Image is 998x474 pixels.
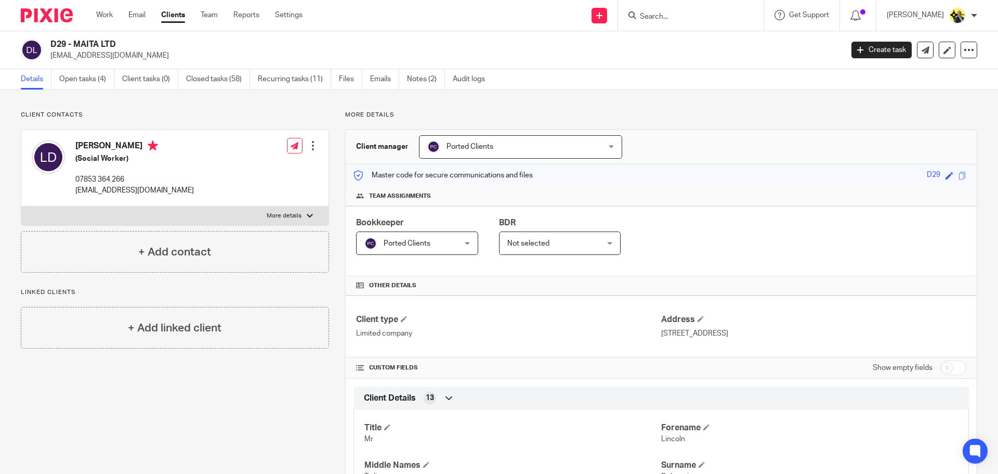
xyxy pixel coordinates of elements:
span: Bookkeeper [356,219,404,227]
a: Reports [233,10,259,20]
h4: + Add linked client [128,320,221,336]
img: Pixie [21,8,73,22]
p: Client contacts [21,111,329,119]
span: Team assignments [369,192,431,200]
span: BDR [499,219,516,227]
h4: Address [661,314,966,325]
span: Ported Clients [447,143,493,150]
h4: Title [364,422,661,433]
a: Audit logs [453,69,493,89]
i: Primary [148,140,158,151]
a: Emails [370,69,399,89]
h4: CUSTOM FIELDS [356,364,661,372]
h4: Forename [661,422,958,433]
img: svg%3E [364,237,377,250]
span: Not selected [507,240,549,247]
p: [PERSON_NAME] [887,10,944,20]
p: [STREET_ADDRESS] [661,328,966,339]
h4: [PERSON_NAME] [75,140,194,153]
p: [EMAIL_ADDRESS][DOMAIN_NAME] [50,50,836,61]
h5: (Social Worker) [75,153,194,164]
h4: Surname [661,460,958,471]
p: More details [345,111,977,119]
img: Dan-Starbridge%20(1).jpg [949,7,966,24]
div: D29 [927,170,940,182]
a: Work [96,10,113,20]
h4: Client type [356,314,661,325]
h2: D29 - MAITA LTD [50,39,679,50]
img: svg%3E [21,39,43,61]
a: Open tasks (4) [59,69,114,89]
p: Master code for secure communications and files [353,170,533,181]
p: [EMAIL_ADDRESS][DOMAIN_NAME] [75,185,194,196]
a: Team [201,10,218,20]
p: 07853 364 266 [75,174,194,185]
a: Email [128,10,146,20]
h4: + Add contact [138,244,211,260]
span: Get Support [789,11,829,19]
img: svg%3E [32,140,65,174]
a: Notes (2) [407,69,445,89]
a: Closed tasks (58) [186,69,250,89]
p: More details [267,212,301,220]
a: Settings [275,10,303,20]
img: svg%3E [427,140,440,153]
p: Limited company [356,328,661,339]
a: Clients [161,10,185,20]
span: Mr [364,435,373,443]
a: Details [21,69,51,89]
h4: Middle Names [364,460,661,471]
span: Client Details [364,393,416,404]
span: Ported Clients [384,240,430,247]
span: Other details [369,281,416,290]
label: Show empty fields [873,363,933,373]
span: Lincoln [661,435,685,443]
p: Linked clients [21,288,329,297]
a: Recurring tasks (11) [258,69,331,89]
h3: Client manager [356,142,409,152]
a: Create task [851,42,912,58]
span: 13 [426,393,434,403]
a: Client tasks (0) [122,69,178,89]
a: Files [339,69,362,89]
input: Search [639,12,732,22]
